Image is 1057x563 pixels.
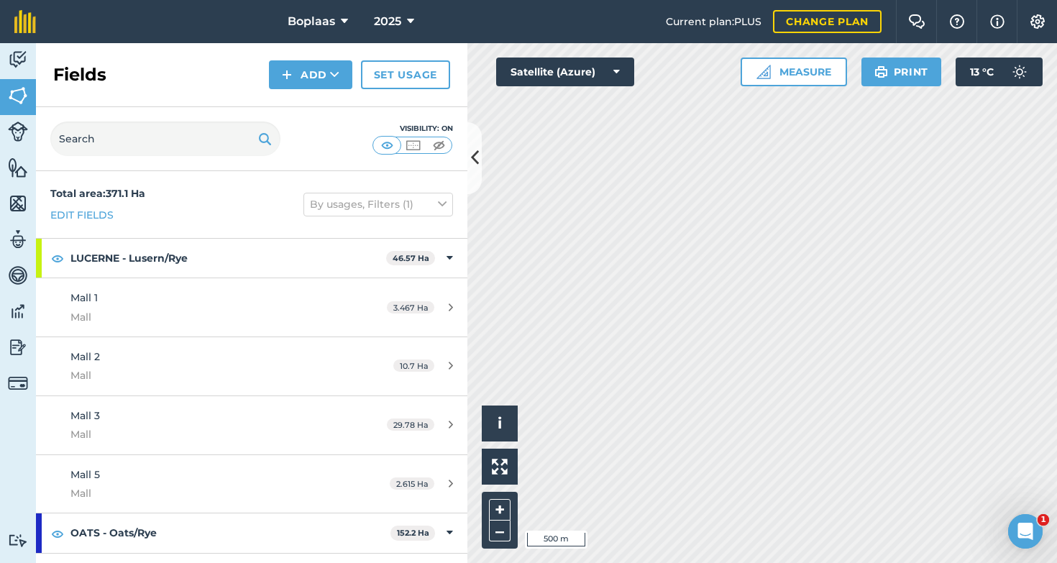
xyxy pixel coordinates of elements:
img: Two speech bubbles overlapping with the left bubble in the forefront [908,14,925,29]
span: Mall [70,309,341,325]
button: Measure [741,58,847,86]
img: svg+xml;base64,PD94bWwgdmVyc2lvbj0iMS4wIiBlbmNvZGluZz0idXRmLTgiPz4KPCEtLSBHZW5lcmF0b3I6IEFkb2JlIE... [8,229,28,250]
div: LUCERNE - Lusern/Rye46.57 Ha [36,239,467,278]
button: Print [861,58,942,86]
button: Satellite (Azure) [496,58,634,86]
iframe: Intercom live chat [1008,514,1043,549]
img: svg+xml;base64,PHN2ZyB4bWxucz0iaHR0cDovL3d3dy53My5vcmcvMjAwMC9zdmciIHdpZHRoPSI1MCIgaGVpZ2h0PSI0MC... [430,138,448,152]
strong: 46.57 Ha [393,253,429,263]
span: Mall 3 [70,409,100,422]
img: svg+xml;base64,PHN2ZyB4bWxucz0iaHR0cDovL3d3dy53My5vcmcvMjAwMC9zdmciIHdpZHRoPSIxOCIgaGVpZ2h0PSIyNC... [51,250,64,267]
img: fieldmargin Logo [14,10,36,33]
img: A question mark icon [948,14,966,29]
strong: LUCERNE - Lusern/Rye [70,239,386,278]
a: Mall 1Mall3.467 Ha [36,278,467,337]
img: svg+xml;base64,PD94bWwgdmVyc2lvbj0iMS4wIiBlbmNvZGluZz0idXRmLTgiPz4KPCEtLSBHZW5lcmF0b3I6IEFkb2JlIE... [8,265,28,286]
img: svg+xml;base64,PD94bWwgdmVyc2lvbj0iMS4wIiBlbmNvZGluZz0idXRmLTgiPz4KPCEtLSBHZW5lcmF0b3I6IEFkb2JlIE... [8,301,28,322]
button: i [482,406,518,441]
button: Add [269,60,352,89]
div: Visibility: On [372,123,453,134]
input: Search [50,122,280,156]
strong: 152.2 Ha [397,528,429,538]
img: svg+xml;base64,PHN2ZyB4bWxucz0iaHR0cDovL3d3dy53My5vcmcvMjAwMC9zdmciIHdpZHRoPSI1NiIgaGVpZ2h0PSI2MC... [8,193,28,214]
strong: Total area : 371.1 Ha [50,187,145,200]
img: svg+xml;base64,PHN2ZyB4bWxucz0iaHR0cDovL3d3dy53My5vcmcvMjAwMC9zdmciIHdpZHRoPSI1MCIgaGVpZ2h0PSI0MC... [378,138,396,152]
span: 1 [1038,514,1049,526]
img: svg+xml;base64,PD94bWwgdmVyc2lvbj0iMS4wIiBlbmNvZGluZz0idXRmLTgiPz4KPCEtLSBHZW5lcmF0b3I6IEFkb2JlIE... [8,373,28,393]
button: By usages, Filters (1) [303,193,453,216]
img: svg+xml;base64,PHN2ZyB4bWxucz0iaHR0cDovL3d3dy53My5vcmcvMjAwMC9zdmciIHdpZHRoPSIxOSIgaGVpZ2h0PSIyNC... [258,130,272,147]
a: Mall 2Mall10.7 Ha [36,337,467,395]
img: A cog icon [1029,14,1046,29]
img: svg+xml;base64,PHN2ZyB4bWxucz0iaHR0cDovL3d3dy53My5vcmcvMjAwMC9zdmciIHdpZHRoPSIxNCIgaGVpZ2h0PSIyNC... [282,66,292,83]
span: Mall [70,485,341,501]
span: 10.7 Ha [393,360,434,372]
a: Edit fields [50,207,114,223]
span: i [498,414,502,432]
a: Mall 3Mall29.78 Ha [36,396,467,454]
img: svg+xml;base64,PHN2ZyB4bWxucz0iaHR0cDovL3d3dy53My5vcmcvMjAwMC9zdmciIHdpZHRoPSI1NiIgaGVpZ2h0PSI2MC... [8,157,28,178]
img: Four arrows, one pointing top left, one top right, one bottom right and the last bottom left [492,459,508,475]
button: – [489,521,511,541]
img: svg+xml;base64,PHN2ZyB4bWxucz0iaHR0cDovL3d3dy53My5vcmcvMjAwMC9zdmciIHdpZHRoPSI1MCIgaGVpZ2h0PSI0MC... [404,138,422,152]
img: svg+xml;base64,PHN2ZyB4bWxucz0iaHR0cDovL3d3dy53My5vcmcvMjAwMC9zdmciIHdpZHRoPSIxOCIgaGVpZ2h0PSIyNC... [51,525,64,542]
span: Mall 5 [70,468,100,481]
img: svg+xml;base64,PHN2ZyB4bWxucz0iaHR0cDovL3d3dy53My5vcmcvMjAwMC9zdmciIHdpZHRoPSIxNyIgaGVpZ2h0PSIxNy... [990,13,1005,30]
span: Boplaas [288,13,335,30]
span: 29.78 Ha [387,418,434,431]
span: Mall 1 [70,291,98,304]
img: svg+xml;base64,PD94bWwgdmVyc2lvbj0iMS4wIiBlbmNvZGluZz0idXRmLTgiPz4KPCEtLSBHZW5lcmF0b3I6IEFkb2JlIE... [1005,58,1034,86]
div: OATS - Oats/Rye152.2 Ha [36,513,467,552]
img: svg+xml;base64,PHN2ZyB4bWxucz0iaHR0cDovL3d3dy53My5vcmcvMjAwMC9zdmciIHdpZHRoPSIxOSIgaGVpZ2h0PSIyNC... [874,63,888,81]
span: Mall [70,426,341,442]
strong: OATS - Oats/Rye [70,513,390,552]
img: svg+xml;base64,PHN2ZyB4bWxucz0iaHR0cDovL3d3dy53My5vcmcvMjAwMC9zdmciIHdpZHRoPSI1NiIgaGVpZ2h0PSI2MC... [8,85,28,106]
button: + [489,499,511,521]
span: 2025 [374,13,401,30]
span: 3.467 Ha [387,301,434,313]
span: Current plan : PLUS [666,14,761,29]
img: svg+xml;base64,PD94bWwgdmVyc2lvbj0iMS4wIiBlbmNvZGluZz0idXRmLTgiPz4KPCEtLSBHZW5lcmF0b3I6IEFkb2JlIE... [8,122,28,142]
a: Mall 5Mall2.615 Ha [36,455,467,513]
a: Set usage [361,60,450,89]
span: 2.615 Ha [390,477,434,490]
span: Mall [70,367,341,383]
img: svg+xml;base64,PD94bWwgdmVyc2lvbj0iMS4wIiBlbmNvZGluZz0idXRmLTgiPz4KPCEtLSBHZW5lcmF0b3I6IEFkb2JlIE... [8,49,28,70]
span: 13 ° C [970,58,994,86]
span: Mall 2 [70,350,100,363]
a: Change plan [773,10,882,33]
img: Ruler icon [756,65,771,79]
img: svg+xml;base64,PD94bWwgdmVyc2lvbj0iMS4wIiBlbmNvZGluZz0idXRmLTgiPz4KPCEtLSBHZW5lcmF0b3I6IEFkb2JlIE... [8,337,28,358]
button: 13 °C [956,58,1043,86]
img: svg+xml;base64,PD94bWwgdmVyc2lvbj0iMS4wIiBlbmNvZGluZz0idXRmLTgiPz4KPCEtLSBHZW5lcmF0b3I6IEFkb2JlIE... [8,534,28,547]
h2: Fields [53,63,106,86]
